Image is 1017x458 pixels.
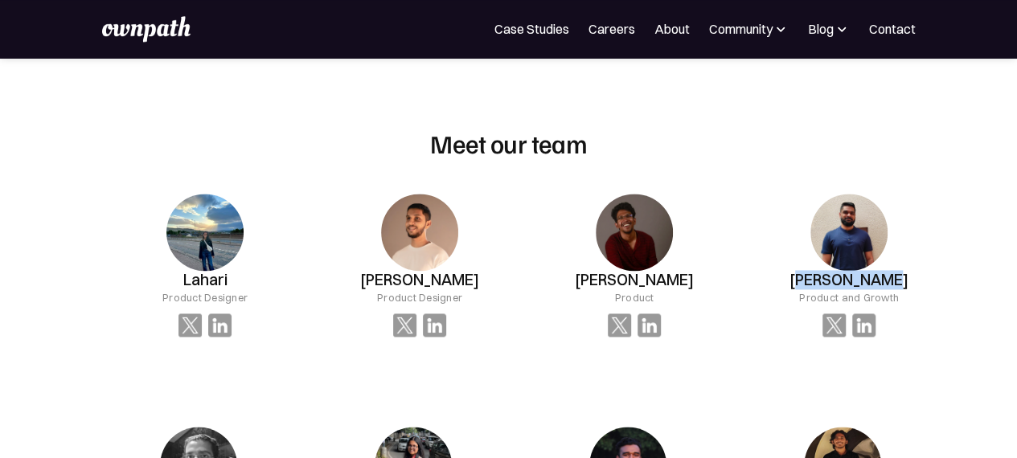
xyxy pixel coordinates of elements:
a: Careers [588,19,635,39]
h3: [PERSON_NAME] [789,271,908,289]
div: Blog [808,19,850,39]
div: Community [709,19,789,39]
div: Product and Growth [799,289,899,305]
a: About [654,19,690,39]
h3: [PERSON_NAME] [360,271,479,289]
h3: Lahari [182,271,227,289]
div: Blog [808,19,834,39]
div: Product [615,289,654,305]
h2: Meet our team [430,128,587,158]
div: Product Designer [377,289,462,305]
div: Product Designer [162,289,248,305]
div: Community [709,19,773,39]
h3: [PERSON_NAME] [575,271,694,289]
a: Contact [869,19,916,39]
a: Case Studies [494,19,569,39]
